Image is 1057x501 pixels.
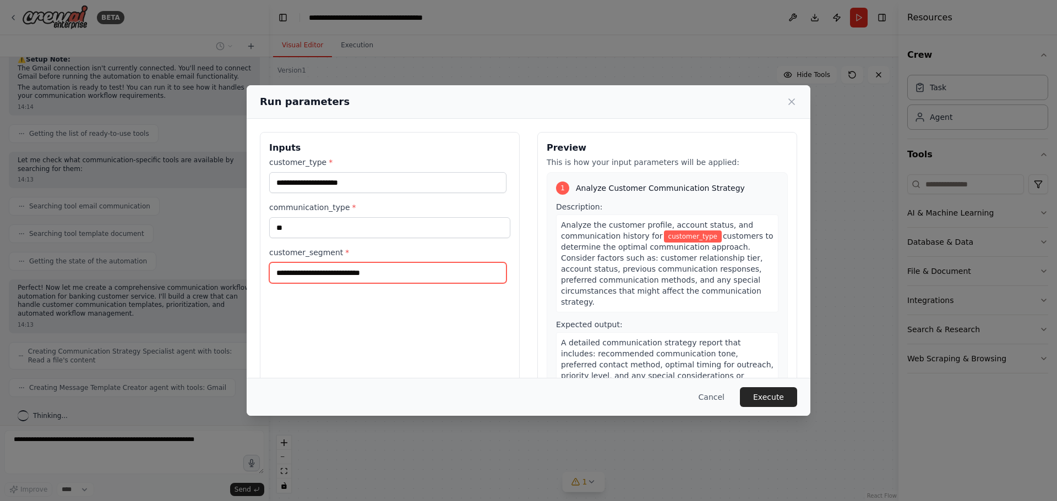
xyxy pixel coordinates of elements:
[269,141,510,155] h3: Inputs
[269,157,510,168] label: customer_type
[269,247,510,258] label: customer_segment
[740,387,797,407] button: Execute
[547,157,788,168] p: This is how your input parameters will be applied:
[556,181,569,195] div: 1
[561,232,773,306] span: customers to determine the optimal communication approach. Consider factors such as: customer rel...
[556,320,623,329] span: Expected output:
[547,141,788,155] h3: Preview
[664,230,722,243] span: Variable: customer_type
[260,94,350,109] h2: Run parameters
[556,202,602,211] span: Description:
[561,338,773,391] span: A detailed communication strategy report that includes: recommended communication tone, preferred...
[576,183,745,194] span: Analyze Customer Communication Strategy
[690,387,733,407] button: Cancel
[561,221,753,240] span: Analyze the customer profile, account status, and communication history for
[269,202,510,213] label: communication_type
